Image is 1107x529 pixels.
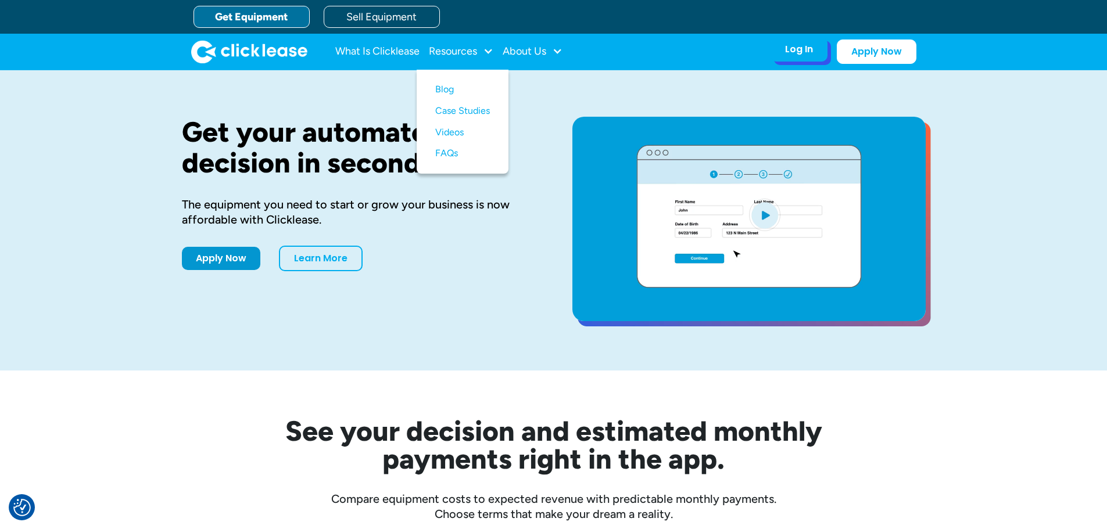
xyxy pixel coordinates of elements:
div: Resources [429,40,493,63]
img: Revisit consent button [13,499,31,516]
a: Apply Now [837,39,916,64]
a: home [191,40,307,63]
div: Log In [785,44,813,55]
h2: See your decision and estimated monthly payments right in the app. [228,417,879,473]
a: Get Equipment [194,6,310,28]
div: About Us [503,40,563,63]
div: The equipment you need to start or grow your business is now affordable with Clicklease. [182,197,535,227]
img: Clicklease logo [191,40,307,63]
a: Videos [435,122,490,143]
a: Sell Equipment [324,6,440,28]
nav: Resources [417,70,508,174]
a: FAQs [435,143,490,164]
a: What Is Clicklease [335,40,420,63]
a: Learn More [279,246,363,271]
button: Consent Preferences [13,499,31,516]
a: Blog [435,79,490,100]
div: Compare equipment costs to expected revenue with predictable monthly payments. Choose terms that ... [182,491,926,521]
h1: Get your automated decision in seconds. [182,117,535,178]
img: Blue play button logo on a light blue circular background [749,199,780,231]
a: Case Studies [435,100,490,122]
a: open lightbox [572,117,926,321]
a: Apply Now [182,247,260,270]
